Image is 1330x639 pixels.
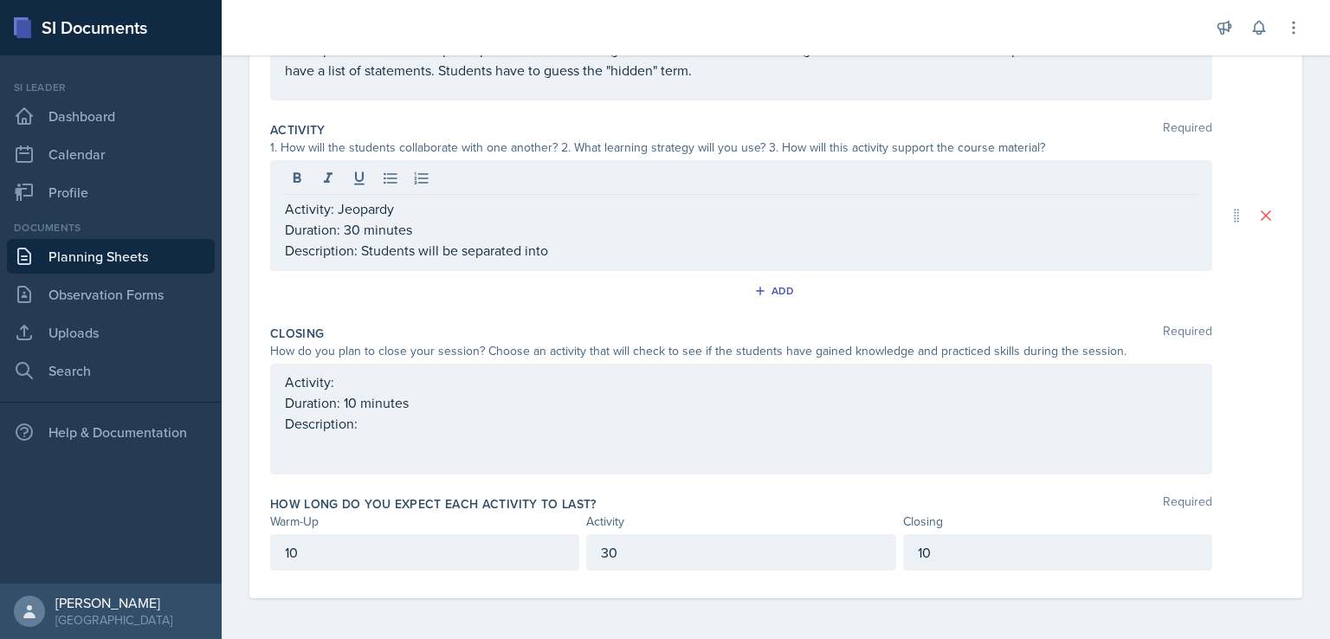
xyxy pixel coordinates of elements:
div: Warm-Up [270,513,579,531]
a: Profile [7,175,215,210]
a: Dashboard [7,99,215,133]
a: Uploads [7,315,215,350]
a: Search [7,353,215,388]
p: 30 [601,542,881,563]
p: Description: [285,413,1198,434]
span: Required [1163,495,1212,513]
div: Help & Documentation [7,415,215,449]
div: Si leader [7,80,215,95]
div: How do you plan to close your session? Choose an activity that will check to see if the students ... [270,342,1212,360]
label: Closing [270,325,324,342]
div: 1. How will the students collaborate with one another? 2. What learning strategy will you use? 3.... [270,139,1212,157]
button: Add [748,278,804,304]
p: Description: Students will be separated into [285,240,1198,261]
p: 10 [918,542,1198,563]
p: Duration: 30 minutes [285,219,1198,240]
div: [PERSON_NAME] [55,594,172,611]
p: 10 [285,542,565,563]
p: Description: Students will participate in an icebreaker game to check for understanding from the ... [285,39,1198,81]
p: Activity: [285,371,1198,392]
label: Activity [270,121,326,139]
a: Observation Forms [7,277,215,312]
div: [GEOGRAPHIC_DATA] [55,611,172,629]
span: Required [1163,325,1212,342]
div: Activity [586,513,895,531]
a: Calendar [7,137,215,171]
p: Duration: 10 minutes [285,392,1198,413]
a: Planning Sheets [7,239,215,274]
div: Add [758,284,795,298]
div: Closing [903,513,1212,531]
p: Activity: Jeopardy [285,198,1198,219]
span: Required [1163,121,1212,139]
div: Documents [7,220,215,236]
label: How long do you expect each activity to last? [270,495,597,513]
